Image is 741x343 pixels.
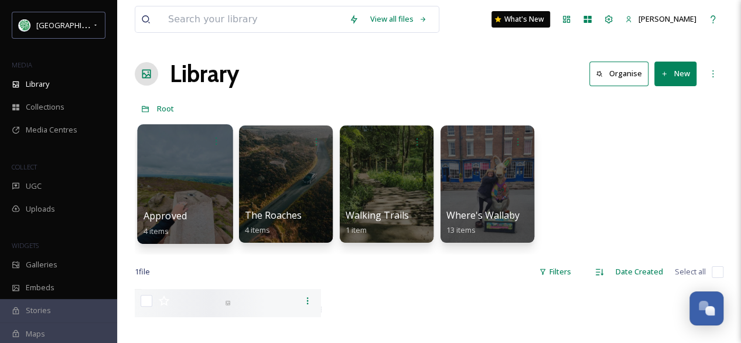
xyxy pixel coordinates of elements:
[533,260,577,283] div: Filters
[157,103,174,114] span: Root
[619,8,702,30] a: [PERSON_NAME]
[446,209,520,222] span: Where's Wallaby
[446,225,476,235] span: 13 items
[26,181,42,192] span: UGC
[245,225,270,235] span: 4 items
[346,210,409,235] a: Walking Trails1 item
[36,19,111,30] span: [GEOGRAPHIC_DATA]
[26,203,55,215] span: Uploads
[638,13,696,24] span: [PERSON_NAME]
[12,60,32,69] span: MEDIA
[364,8,433,30] a: View all files
[610,260,669,283] div: Date Created
[26,79,49,90] span: Library
[245,210,302,235] a: The Roaches4 items
[654,62,696,86] button: New
[26,328,45,339] span: Maps
[491,11,550,28] a: What's New
[135,266,150,277] span: 1 file
[589,62,654,86] a: Organise
[170,56,239,91] a: Library
[589,62,648,86] button: Organise
[689,291,723,325] button: Open Chat
[144,210,187,236] a: Approved4 items
[26,124,77,135] span: Media Centres
[157,101,174,116] a: Root
[26,259,57,270] span: Galleries
[675,266,706,277] span: Select all
[446,210,520,235] a: Where's Wallaby13 items
[245,209,302,222] span: The Roaches
[144,225,169,236] span: 4 items
[162,6,343,32] input: Search your library
[26,305,51,316] span: Stories
[12,162,37,171] span: COLLECT
[144,209,187,222] span: Approved
[12,241,39,250] span: WIDGETS
[346,209,409,222] span: Walking Trails
[26,101,64,113] span: Collections
[26,282,54,293] span: Embeds
[346,225,367,235] span: 1 item
[19,19,30,31] img: Facebook%20Icon.png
